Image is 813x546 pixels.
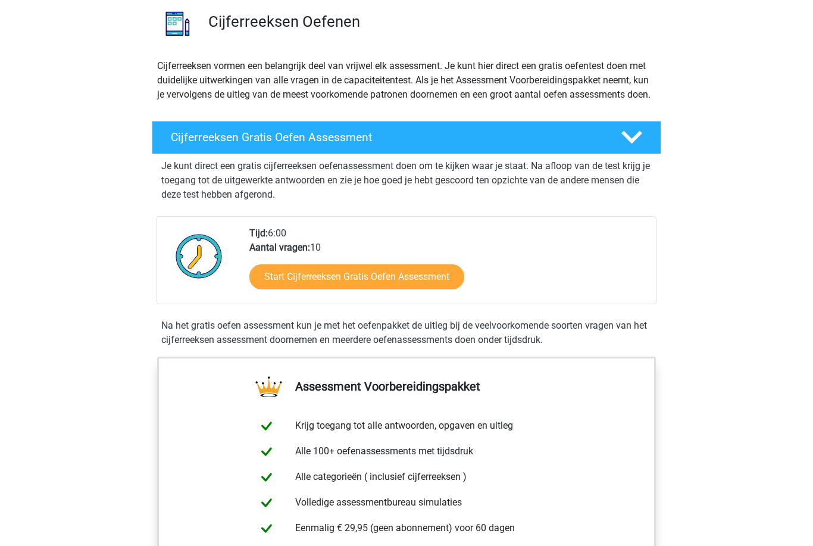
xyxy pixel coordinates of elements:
[157,319,656,348] div: Na het gratis oefen assessment kun je met het oefenpakket de uitleg bij de veelvoorkomende soorte...
[161,160,652,202] p: Je kunt direct een gratis cijferreeksen oefenassessment doen om te kijken waar je staat. Na afloo...
[157,60,656,102] p: Cijferreeksen vormen een belangrijk deel van vrijwel elk assessment. Je kunt hier direct een grat...
[169,227,229,286] img: Klok
[240,227,655,304] div: 6:00 10
[249,242,310,254] b: Aantal vragen:
[171,131,602,145] h4: Cijferreeksen Gratis Oefen Assessment
[147,121,666,155] a: Cijferreeksen Gratis Oefen Assessment
[208,13,652,32] h3: Cijferreeksen Oefenen
[249,265,464,290] a: Start Cijferreeksen Gratis Oefen Assessment
[249,228,268,239] b: Tijd:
